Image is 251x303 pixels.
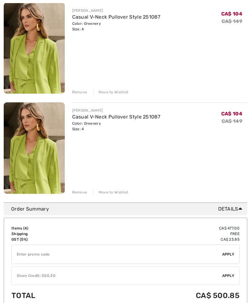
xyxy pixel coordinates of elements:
div: [PERSON_NAME] [72,8,161,14]
td: CA$ 23.85 [92,237,240,243]
s: CA$ 149 [222,118,242,124]
a: Casual V-Neck Pullover Style 251087 [72,114,161,120]
img: Casual V-Neck Pullover Style 251087 [4,3,65,94]
div: Move to Wishlist [93,190,129,195]
span: CA$ 104 [221,111,242,117]
span: CA$ 104 [221,11,242,17]
span: Apply [222,252,235,257]
td: Shipping [11,231,92,237]
div: Order Summary [11,206,245,213]
div: Remove [72,90,87,95]
input: Promo code [12,245,222,264]
s: CA$ 149 [222,19,242,25]
div: Remove [72,190,87,195]
div: [PERSON_NAME] [72,108,161,114]
td: CA$ 477.00 [92,226,240,231]
td: GST (5%) [11,237,92,243]
span: 4 [24,226,27,231]
span: Details [218,206,245,213]
div: Move to Wishlist [93,90,129,95]
span: Apply [222,273,235,279]
a: Casual V-Neck Pullover Style 251087 [72,14,161,20]
td: Free [92,231,240,237]
td: Items ( ) [11,226,92,231]
img: Casual V-Neck Pullover Style 251087 [4,103,65,194]
div: Color: Greenery Size: 4 [72,121,161,132]
div: Color: Greenery Size: 4 [72,21,161,32]
div: Store Credit: 300.30 [12,273,222,279]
